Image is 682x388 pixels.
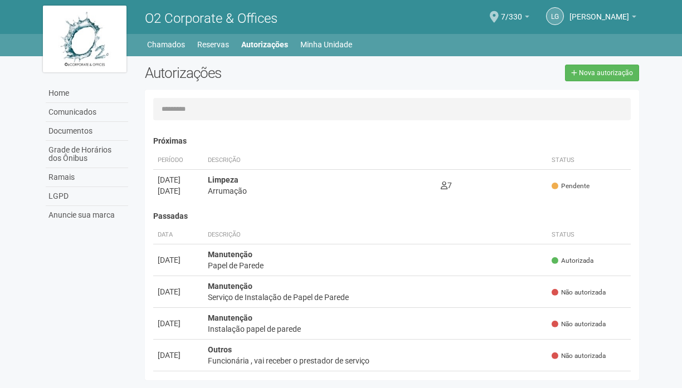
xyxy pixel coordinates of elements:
a: Reservas [197,37,229,52]
span: Luanne Gerbassi Campos [569,2,629,21]
span: 7 [441,181,452,190]
div: Arrumação [208,185,432,197]
img: logo.jpg [43,6,126,72]
span: Não autorizada [552,351,606,361]
th: Período [153,151,203,170]
span: Autorizada [552,256,593,266]
a: Nova autorização [565,65,639,81]
a: Ramais [46,168,128,187]
a: LGPD [46,187,128,206]
span: Não autorizada [552,288,606,297]
span: Nova autorização [579,69,633,77]
h2: Autorizações [145,65,383,81]
h4: Passadas [153,212,631,220]
th: Data [153,226,203,244]
a: Documentos [46,122,128,141]
div: [DATE] [158,318,199,329]
th: Descrição [203,151,436,170]
strong: Limpeza [208,175,238,184]
th: Descrição [203,226,547,244]
span: Não autorizada [552,320,606,329]
span: Pendente [552,181,590,191]
a: LG [546,7,564,25]
div: [DATE] [158,286,199,297]
div: Instalação papel de parede [208,323,543,335]
th: Status [547,151,631,170]
a: Anuncie sua marca [46,206,128,224]
span: O2 Corporate & Offices [145,11,277,26]
h4: Próximas [153,137,631,145]
div: [DATE] [158,350,199,361]
a: Minha Unidade [300,37,352,52]
a: [PERSON_NAME] [569,14,636,23]
div: [DATE] [158,185,199,197]
strong: Outros [208,345,232,354]
a: Comunicados [46,103,128,122]
a: Chamados [147,37,185,52]
strong: Manutenção [208,282,252,291]
strong: Manutenção [208,250,252,259]
div: Funcionária , vai receber o prestador de serviço [208,355,543,366]
div: Papel de Parede [208,260,543,271]
span: 7/330 [501,2,522,21]
div: [DATE] [158,174,199,185]
a: Home [46,84,128,103]
div: [DATE] [158,254,199,266]
strong: Manutenção [208,313,252,322]
a: Grade de Horários dos Ônibus [46,141,128,168]
div: Serviço de Instalação de Papel de Parede [208,292,543,303]
a: Autorizações [241,37,288,52]
th: Status [547,226,631,244]
a: 7/330 [501,14,529,23]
